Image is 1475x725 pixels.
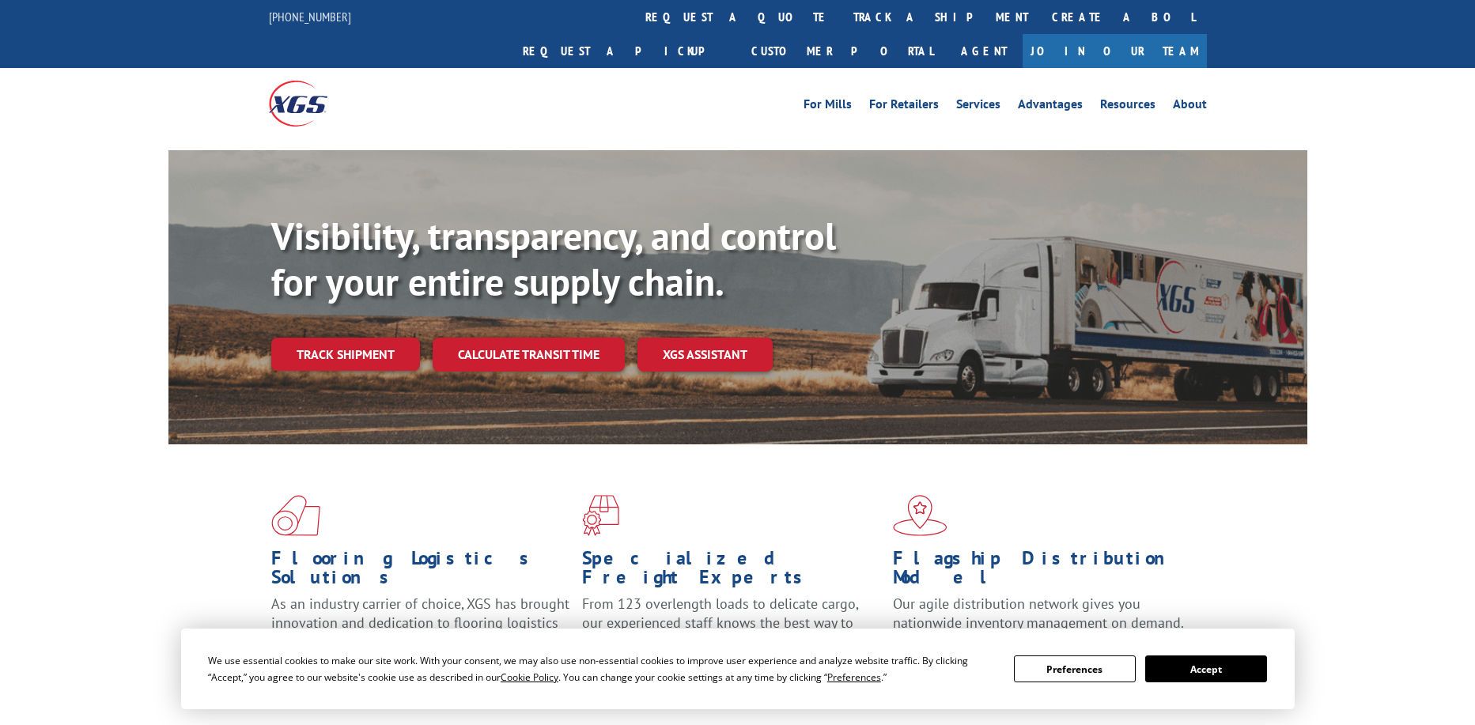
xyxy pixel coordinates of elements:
img: xgs-icon-flagship-distribution-model-red [893,495,947,536]
a: Calculate transit time [433,338,625,372]
a: Advantages [1018,98,1083,115]
a: Track shipment [271,338,420,371]
div: We use essential cookies to make our site work. With your consent, we may also use non-essential ... [208,652,995,685]
a: Customer Portal [739,34,945,68]
span: Cookie Policy [501,670,558,684]
a: XGS ASSISTANT [637,338,773,372]
a: [PHONE_NUMBER] [269,9,351,25]
span: Preferences [827,670,881,684]
h1: Flooring Logistics Solutions [271,549,570,595]
img: xgs-icon-focused-on-flooring-red [582,495,619,536]
h1: Specialized Freight Experts [582,549,881,595]
a: About [1173,98,1207,115]
b: Visibility, transparency, and control for your entire supply chain. [271,211,836,306]
img: xgs-icon-total-supply-chain-intelligence-red [271,495,320,536]
button: Accept [1145,655,1267,682]
a: Services [956,98,1000,115]
h1: Flagship Distribution Model [893,549,1192,595]
a: For Mills [804,98,852,115]
span: Our agile distribution network gives you nationwide inventory management on demand. [893,595,1184,632]
a: Request a pickup [511,34,739,68]
a: Agent [945,34,1023,68]
span: As an industry carrier of choice, XGS has brought innovation and dedication to flooring logistics... [271,595,569,651]
a: Join Our Team [1023,34,1207,68]
p: From 123 overlength loads to delicate cargo, our experienced staff knows the best way to move you... [582,595,881,665]
button: Preferences [1014,655,1136,682]
a: For Retailers [869,98,939,115]
div: Cookie Consent Prompt [181,629,1295,709]
a: Resources [1100,98,1155,115]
